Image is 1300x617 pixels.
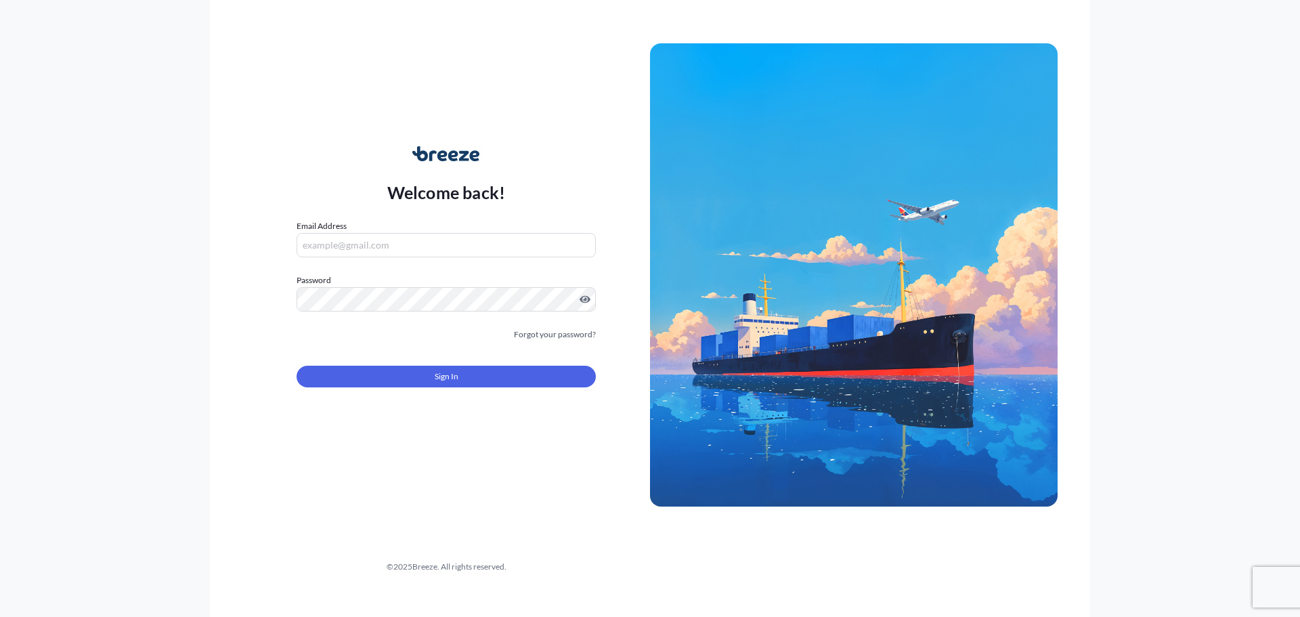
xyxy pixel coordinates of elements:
label: Email Address [297,219,347,233]
button: Show password [580,294,590,305]
p: Welcome back! [387,182,506,203]
input: example@gmail.com [297,233,596,257]
a: Forgot your password? [514,328,596,341]
button: Sign In [297,366,596,387]
img: Ship illustration [650,43,1058,507]
label: Password [297,274,596,287]
div: © 2025 Breeze. All rights reserved. [242,560,650,574]
span: Sign In [435,370,458,383]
